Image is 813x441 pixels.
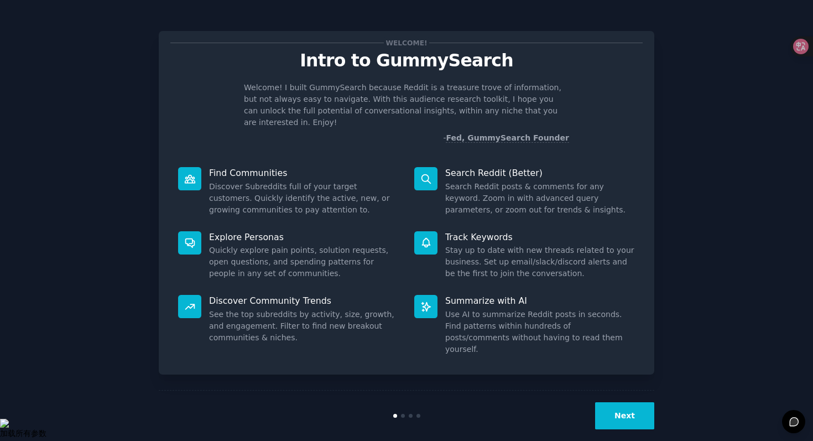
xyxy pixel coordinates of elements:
[445,295,635,307] p: Summarize with AI
[209,231,399,243] p: Explore Personas
[446,133,569,143] a: Fed, GummySearch Founder
[209,295,399,307] p: Discover Community Trends
[445,245,635,279] dd: Stay up to date with new threads related to your business. Set up email/slack/discord alerts and ...
[445,231,635,243] p: Track Keywords
[443,132,569,144] div: -
[209,309,399,344] dd: See the top subreddits by activity, size, growth, and engagement. Filter to find new breakout com...
[445,309,635,355] dd: Use AI to summarize Reddit posts in seconds. Find patterns within hundreds of posts/comments with...
[445,181,635,216] dd: Search Reddit posts & comments for any keyword. Zoom in with advanced query parameters, or zoom o...
[209,245,399,279] dd: Quickly explore pain points, solution requests, open questions, and spending patterns for people ...
[209,181,399,216] dd: Discover Subreddits full of your target customers. Quickly identify the active, new, or growing c...
[244,82,569,128] p: Welcome! I built GummySearch because Reddit is a treasure trove of information, but not always ea...
[384,37,429,49] span: Welcome!
[445,167,635,179] p: Search Reddit (Better)
[170,51,643,70] p: Intro to GummySearch
[595,402,654,429] button: Next
[209,167,399,179] p: Find Communities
